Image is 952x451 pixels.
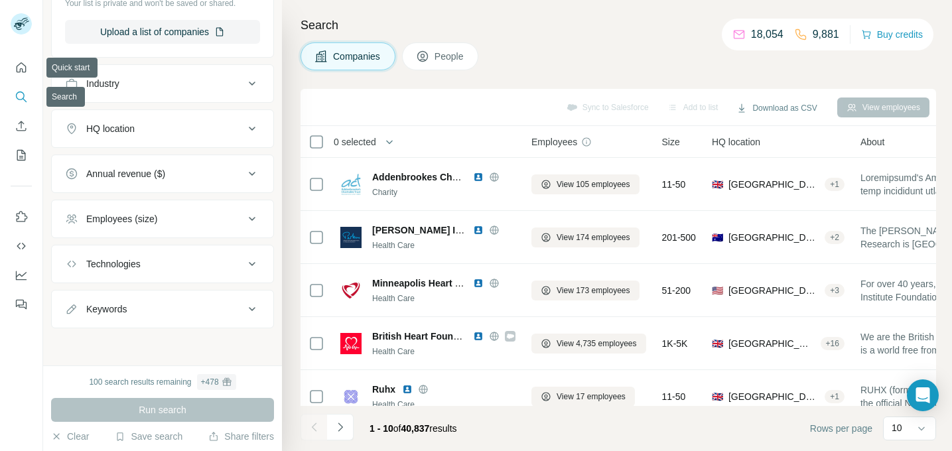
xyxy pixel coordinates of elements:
span: 🇬🇧 [712,390,723,403]
button: View 174 employees [531,227,640,247]
span: Ruhx [372,383,395,396]
span: [GEOGRAPHIC_DATA], [US_STATE] [728,284,819,297]
button: Quick start [11,56,32,80]
p: 18,054 [751,27,783,42]
span: About [860,135,885,149]
img: Logo of Minneapolis Heart Institute Foundation [340,280,362,301]
span: Addenbrookes Charitable Trust [372,172,510,182]
button: Technologies [52,248,273,280]
span: 51-200 [662,284,691,297]
div: + 1 [825,391,845,403]
span: 11-50 [662,390,686,403]
span: View 105 employees [557,178,630,190]
button: Save search [115,430,182,443]
p: 9,881 [813,27,839,42]
div: Open Intercom Messenger [907,379,939,411]
span: results [370,423,457,434]
span: Companies [333,50,381,63]
span: Minneapolis Heart Institute Foundation [372,278,544,289]
span: 40,837 [401,423,430,434]
span: [GEOGRAPHIC_DATA], [GEOGRAPHIC_DATA] and [GEOGRAPHIC_DATA], [GEOGRAPHIC_DATA] [728,390,819,403]
div: Technologies [86,257,141,271]
span: 0 selected [334,135,376,149]
div: 100 search results remaining [89,374,236,390]
button: HQ location [52,113,273,145]
span: View 17 employees [557,391,626,403]
img: LinkedIn logo [473,331,484,342]
button: Upload a list of companies [65,20,260,44]
img: LinkedIn logo [473,225,484,235]
button: View 105 employees [531,174,640,194]
img: Logo of Addenbrookes Charitable Trust [340,174,362,195]
span: HQ location [712,135,760,149]
div: + 2 [825,231,845,243]
img: LinkedIn logo [473,278,484,289]
span: 1 - 10 [370,423,393,434]
button: View 173 employees [531,281,640,300]
img: Logo of Harry Perkins Institute of Medical Research [340,227,362,248]
span: [GEOGRAPHIC_DATA], [GEOGRAPHIC_DATA], [GEOGRAPHIC_DATA] [728,337,815,350]
img: LinkedIn logo [402,384,413,395]
div: + 3 [825,285,845,296]
span: 201-500 [662,231,696,244]
span: British Heart Foundation [372,331,481,342]
button: Use Surfe API [11,234,32,258]
span: View 174 employees [557,231,630,243]
div: HQ location [86,122,135,135]
div: + 1 [825,178,845,190]
div: Health Care [372,239,515,251]
span: [PERSON_NAME] Institute of Medical Research [372,225,581,235]
span: View 4,735 employees [557,338,637,350]
button: Employees (size) [52,203,273,235]
img: Logo of British Heart Foundation [340,333,362,354]
span: [GEOGRAPHIC_DATA], [GEOGRAPHIC_DATA] [728,231,819,244]
button: Download as CSV [727,98,826,118]
div: Health Care [372,292,515,304]
p: 10 [892,421,902,434]
span: 🇬🇧 [712,337,723,350]
img: Logo of Ruhx [340,386,362,407]
span: 🇺🇸 [712,284,723,297]
button: Buy credits [861,25,923,44]
button: My lists [11,143,32,167]
h4: Search [301,16,936,34]
div: Employees (size) [86,212,157,225]
button: Feedback [11,292,32,316]
button: Industry [52,68,273,99]
div: + 478 [201,376,219,388]
button: Annual revenue ($) [52,158,273,190]
span: of [393,423,401,434]
span: Size [662,135,680,149]
span: Rows per page [810,422,872,435]
button: Keywords [52,293,273,325]
span: [GEOGRAPHIC_DATA], [GEOGRAPHIC_DATA], [GEOGRAPHIC_DATA] [728,178,819,191]
img: Avatar [11,13,32,34]
button: Clear [51,430,89,443]
img: LinkedIn logo [473,172,484,182]
span: 🇦🇺 [712,231,723,244]
div: Charity [372,186,515,198]
button: Navigate to next page [327,414,354,440]
span: 11-50 [662,178,686,191]
span: View 173 employees [557,285,630,296]
span: 1K-5K [662,337,688,350]
div: Annual revenue ($) [86,167,165,180]
button: Search [11,85,32,109]
button: Dashboard [11,263,32,287]
div: + 16 [821,338,845,350]
button: View 17 employees [531,387,635,407]
div: Industry [86,77,119,90]
span: People [435,50,465,63]
div: Health Care [372,399,515,411]
span: Employees [531,135,577,149]
button: Use Surfe on LinkedIn [11,205,32,229]
div: Health Care [372,346,515,357]
span: 🇬🇧 [712,178,723,191]
div: Keywords [86,302,127,316]
button: Share filters [208,430,274,443]
button: View 4,735 employees [531,334,646,354]
button: Enrich CSV [11,114,32,138]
